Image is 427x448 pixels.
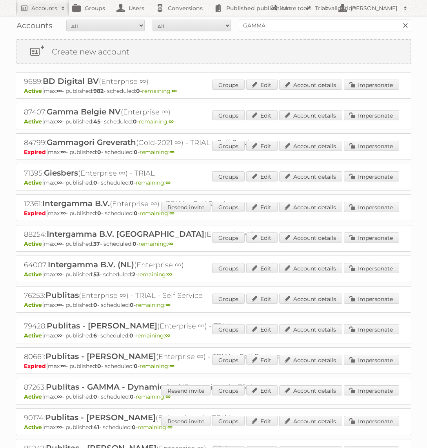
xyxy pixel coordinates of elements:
[45,413,156,422] span: Publitas - [PERSON_NAME]
[97,149,101,156] strong: 0
[344,80,399,90] a: Impersonate
[57,393,62,400] strong: ∞
[212,416,245,426] a: Groups
[24,210,403,217] p: max: - published: - scheduled: -
[48,260,134,269] span: Intergamma B.V. (NL)
[24,271,44,278] span: Active
[136,301,171,308] span: remaining:
[212,324,245,334] a: Groups
[282,4,321,12] h2: More tools
[93,332,97,339] strong: 6
[246,171,278,181] a: Edit
[24,168,298,178] h2: 71395: (Enterprise ∞) - TRIAL
[57,118,62,125] strong: ∞
[212,385,245,395] a: Groups
[137,271,172,278] span: remaining:
[130,393,134,400] strong: 0
[61,149,66,156] strong: ∞
[279,294,342,304] a: Account details
[246,416,278,426] a: Edit
[134,363,138,370] strong: 0
[246,110,278,120] a: Edit
[24,240,44,247] span: Active
[24,118,44,125] span: Active
[93,271,100,278] strong: 53
[24,332,403,339] p: max: - published: - scheduled: -
[167,271,172,278] strong: ∞
[161,202,211,212] a: Resend invite
[246,141,278,151] a: Edit
[344,263,399,273] a: Impersonate
[24,87,403,94] p: max: - published: - scheduled: -
[24,424,44,431] span: Active
[140,210,174,217] span: remaining:
[93,179,97,186] strong: 0
[246,385,278,395] a: Edit
[24,301,403,308] p: max: - published: - scheduled: -
[246,80,278,90] a: Edit
[344,385,399,395] a: Impersonate
[246,232,278,243] a: Edit
[57,240,62,247] strong: ∞
[165,332,170,339] strong: ∞
[161,385,211,395] a: Resend invite
[212,294,245,304] a: Groups
[47,229,204,239] span: Intergamma B.V. [GEOGRAPHIC_DATA]
[279,324,342,334] a: Account details
[24,321,298,331] h2: 79428: (Enterprise ∞) - TRIAL
[168,240,173,247] strong: ∞
[279,416,342,426] a: Account details
[57,87,62,94] strong: ∞
[61,210,66,217] strong: ∞
[140,149,174,156] span: remaining:
[57,179,62,186] strong: ∞
[279,232,342,243] a: Account details
[279,171,342,181] a: Account details
[24,149,403,156] p: max: - published: - scheduled: -
[24,210,48,217] span: Expired
[93,393,97,400] strong: 0
[47,107,121,116] span: Gamma Belgie NV
[344,202,399,212] a: Impersonate
[132,424,136,431] strong: 0
[140,363,174,370] span: remaining:
[24,87,44,94] span: Active
[349,4,400,12] h2: [PERSON_NAME]
[24,179,44,186] span: Active
[165,179,171,186] strong: ∞
[47,138,136,147] span: Gammagori Greverath
[24,179,403,186] p: max: - published: - scheduled: -
[161,416,211,426] a: Resend invite
[136,393,171,400] span: remaining:
[130,179,134,186] strong: 0
[45,290,79,300] span: Publitas
[16,40,411,63] a: Create new account
[44,168,78,178] span: Giesbers
[136,87,140,94] strong: 0
[212,232,245,243] a: Groups
[24,332,44,339] span: Active
[212,355,245,365] a: Groups
[97,210,101,217] strong: 0
[24,260,298,270] h2: 64007: (Enterprise ∞)
[24,393,403,400] p: max: - published: - scheduled: -
[24,352,298,362] h2: 80661: (Enterprise ∞) - TRIAL - Self Service
[57,332,62,339] strong: ∞
[134,149,138,156] strong: 0
[24,424,403,431] p: max: - published: - scheduled: -
[47,321,157,330] span: Publitas - [PERSON_NAME]
[169,149,174,156] strong: ∞
[142,87,177,94] span: remaining:
[344,324,399,334] a: Impersonate
[93,301,97,308] strong: 0
[138,240,173,247] span: remaining:
[57,271,62,278] strong: ∞
[212,141,245,151] a: Groups
[24,363,48,370] span: Expired
[24,149,48,156] span: Expired
[344,232,399,243] a: Impersonate
[45,352,156,361] span: Publitas - [PERSON_NAME]
[344,416,399,426] a: Impersonate
[43,76,99,86] span: BD Digital BV
[93,118,100,125] strong: 45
